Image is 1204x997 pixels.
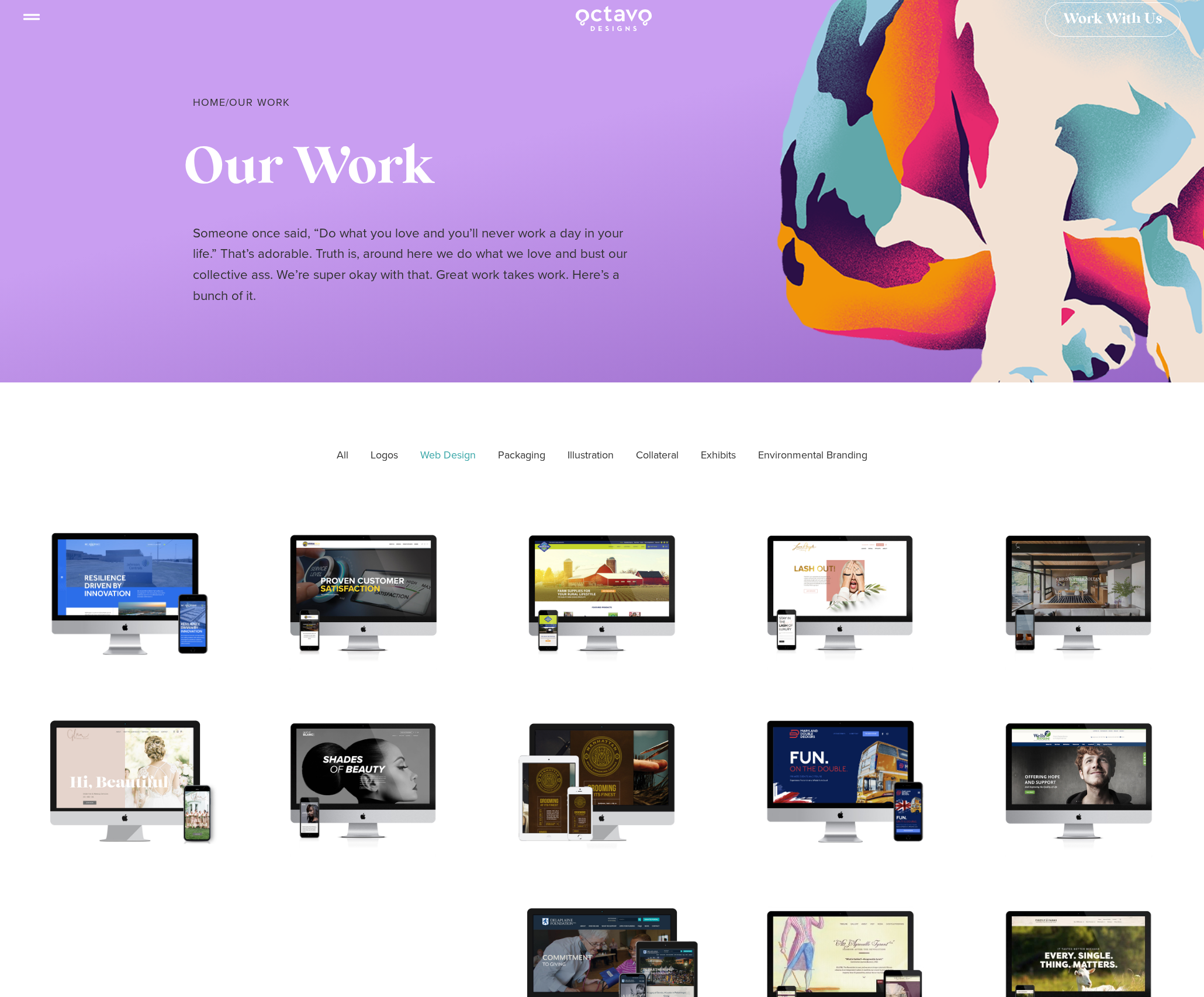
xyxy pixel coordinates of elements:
[23,517,227,670] a: Net Zero Power Website Redesign
[693,441,744,470] a: Exhibits
[229,95,290,110] span: Our Work
[193,95,290,110] span: /
[23,705,227,857] a: Glam Bridal Beauty Web Design
[490,441,553,470] a: Packaging
[193,223,649,306] p: Someone once said, “Do what you love and you’ll never work a day in your life.” That’s adorable. ...
[559,441,622,470] a: Illustration
[328,441,357,470] a: All
[412,441,484,470] a: Web Design
[628,441,687,470] a: Collateral
[977,517,1181,670] a: Christopher Zoltan Designs Website
[977,705,1181,857] a: Wells House
[739,705,942,857] a: Maryland Double Deckers Web Design
[193,95,226,110] a: Home
[362,441,406,470] a: Logos
[184,137,1011,199] h1: Our Work
[500,705,704,857] a: Manhattan Website Design
[23,441,1181,470] div: Gallery filter
[750,441,876,470] a: Environmental Branding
